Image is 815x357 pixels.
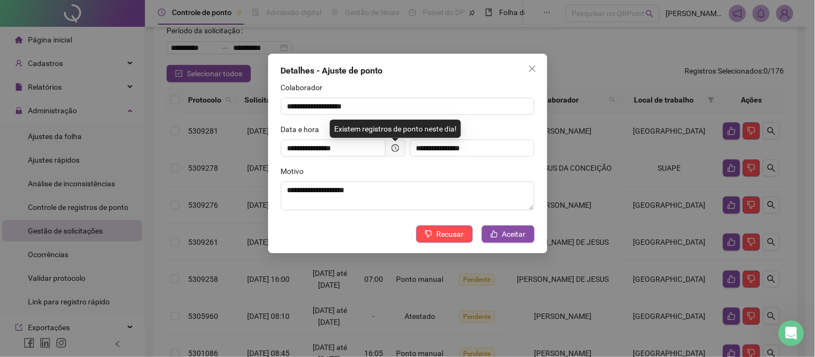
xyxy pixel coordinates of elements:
[281,82,330,93] label: Colaborador
[330,120,461,138] div: Existem registros de ponto neste dia!
[281,165,311,177] label: Motivo
[437,228,464,240] span: Recusar
[482,225,535,243] button: Aceitar
[778,320,804,346] iframe: Intercom live chat
[491,230,498,238] span: like
[7,4,27,25] button: go back
[323,4,343,25] button: Recolher janela
[281,64,535,77] div: Detalhes - Ajuste de ponto
[425,230,432,238] span: dislike
[343,4,363,24] div: Fechar
[524,60,541,77] button: Close
[416,225,473,243] button: Recusar
[281,123,327,135] label: Data e hora
[528,64,537,73] span: close
[502,228,526,240] span: Aceitar
[392,144,399,152] span: clock-circle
